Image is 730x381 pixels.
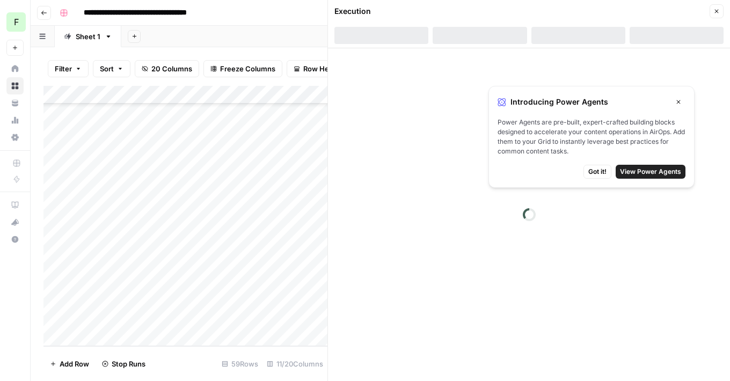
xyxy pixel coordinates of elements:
[135,60,199,77] button: 20 Columns
[6,129,24,146] a: Settings
[620,167,681,177] span: View Power Agents
[303,63,342,74] span: Row Height
[55,63,72,74] span: Filter
[6,9,24,35] button: Workspace: Float Financial
[6,77,24,94] a: Browse
[588,167,607,177] span: Got it!
[6,60,24,77] a: Home
[112,358,145,369] span: Stop Runs
[217,355,262,372] div: 59 Rows
[220,63,275,74] span: Freeze Columns
[7,214,23,230] div: What's new?
[151,63,192,74] span: 20 Columns
[203,60,282,77] button: Freeze Columns
[55,26,121,47] a: Sheet 1
[48,60,89,77] button: Filter
[14,16,19,28] span: F
[583,165,611,179] button: Got it!
[6,196,24,214] a: AirOps Academy
[616,165,685,179] button: View Power Agents
[76,31,100,42] div: Sheet 1
[60,358,89,369] span: Add Row
[334,6,371,17] div: Execution
[6,94,24,112] a: Your Data
[287,60,349,77] button: Row Height
[6,214,24,231] button: What's new?
[262,355,327,372] div: 11/20 Columns
[96,355,152,372] button: Stop Runs
[100,63,114,74] span: Sort
[93,60,130,77] button: Sort
[498,118,685,156] span: Power Agents are pre-built, expert-crafted building blocks designed to accelerate your content op...
[6,231,24,248] button: Help + Support
[498,95,685,109] div: Introducing Power Agents
[43,355,96,372] button: Add Row
[6,112,24,129] a: Usage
